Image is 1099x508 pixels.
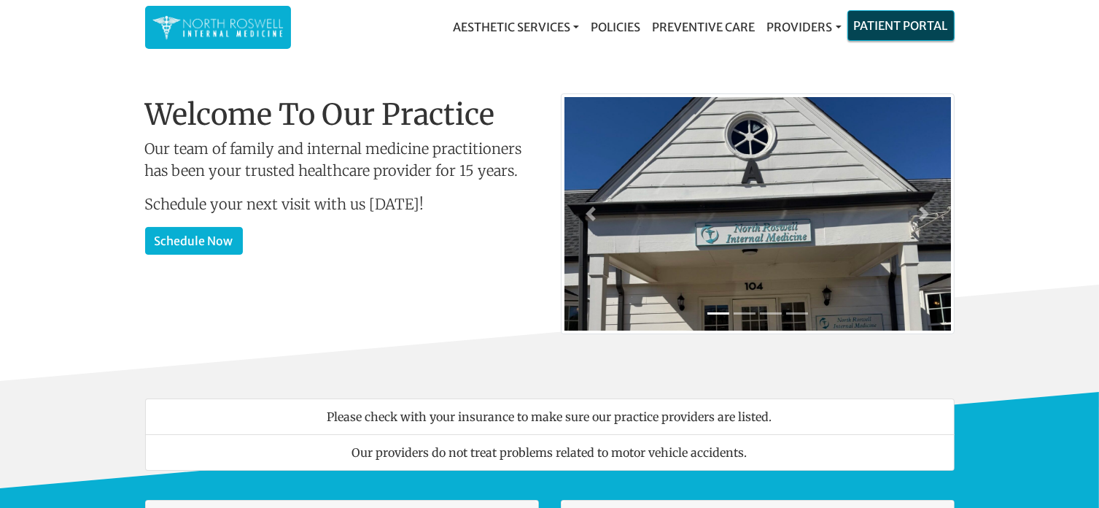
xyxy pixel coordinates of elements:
a: Patient Portal [848,11,954,40]
li: Please check with your insurance to make sure our practice providers are listed. [145,399,955,435]
a: Policies [585,12,646,42]
a: Aesthetic Services [447,12,585,42]
a: Providers [761,12,847,42]
li: Our providers do not treat problems related to motor vehicle accidents. [145,434,955,471]
a: Schedule Now [145,227,243,255]
img: North Roswell Internal Medicine [152,13,284,42]
h1: Welcome To Our Practice [145,97,539,132]
a: Preventive Care [646,12,761,42]
p: Our team of family and internal medicine practitioners has been your trusted healthcare provider ... [145,138,539,182]
p: Schedule your next visit with us [DATE]! [145,193,539,215]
